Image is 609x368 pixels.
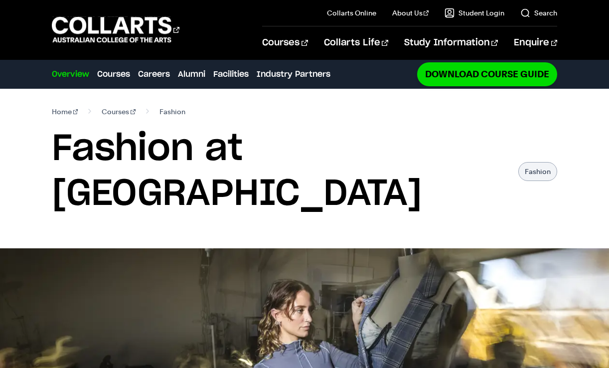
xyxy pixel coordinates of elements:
[213,68,249,80] a: Facilities
[138,68,170,80] a: Careers
[52,127,508,216] h1: Fashion at [GEOGRAPHIC_DATA]
[97,68,130,80] a: Courses
[518,162,557,181] p: Fashion
[404,26,498,59] a: Study Information
[520,8,557,18] a: Search
[324,26,388,59] a: Collarts Life
[52,15,179,44] div: Go to homepage
[392,8,429,18] a: About Us
[52,105,78,119] a: Home
[417,62,557,86] a: Download Course Guide
[159,105,185,119] span: Fashion
[327,8,376,18] a: Collarts Online
[445,8,504,18] a: Student Login
[514,26,557,59] a: Enquire
[257,68,330,80] a: Industry Partners
[52,68,89,80] a: Overview
[102,105,136,119] a: Courses
[262,26,307,59] a: Courses
[178,68,205,80] a: Alumni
